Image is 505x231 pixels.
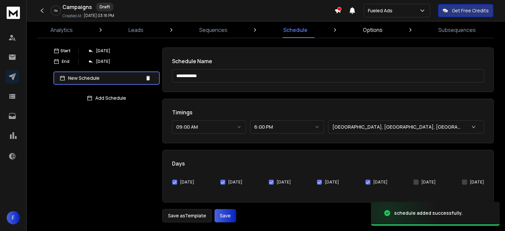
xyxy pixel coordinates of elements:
[60,48,70,54] p: Start
[332,124,465,130] p: [GEOGRAPHIC_DATA], [GEOGRAPHIC_DATA], [GEOGRAPHIC_DATA], [GEOGRAPHIC_DATA] (UTC+2:00)
[199,26,227,34] p: Sequences
[50,26,73,34] p: Analytics
[172,160,484,168] h1: Days
[368,7,395,14] p: Fueled Ads
[434,22,480,38] a: Subsequences
[363,26,382,34] p: Options
[62,59,69,64] p: End
[394,210,463,216] div: schedule added successfully.
[7,7,20,19] img: logo
[228,179,242,185] label: [DATE]
[96,48,110,54] p: [DATE]
[452,7,489,14] p: Get Free Credits
[180,179,194,185] label: [DATE]
[62,13,82,19] p: Created At:
[7,211,20,224] button: F
[172,120,246,134] button: 09:00 AM
[214,209,236,222] button: Save
[84,13,114,18] p: [DATE] 03:16 PM
[54,9,58,13] p: 0 %
[53,91,160,105] button: Add Schedule
[195,22,231,38] a: Sequences
[470,179,484,185] label: [DATE]
[96,3,114,11] div: Draft
[62,3,92,11] h1: Campaigns
[359,22,386,38] a: Options
[128,26,143,34] p: Leads
[172,57,484,65] h1: Schedule Name
[250,120,324,134] button: 6:00 PM
[373,179,387,185] label: [DATE]
[46,22,77,38] a: Analytics
[438,26,476,34] p: Subsequences
[277,179,291,185] label: [DATE]
[125,22,147,38] a: Leads
[325,179,339,185] label: [DATE]
[172,108,484,116] h1: Timings
[438,4,493,17] button: Get Free Credits
[96,59,110,64] p: [DATE]
[162,209,212,222] button: Save asTemplate
[421,179,436,185] label: [DATE]
[283,26,307,34] p: Schedule
[68,75,142,81] p: New Schedule
[279,22,311,38] a: Schedule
